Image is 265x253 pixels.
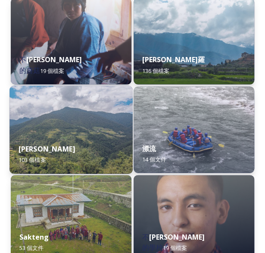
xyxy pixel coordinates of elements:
span: 19 個檔案 [40,66,64,74]
strong: Sakteng [19,232,49,241]
div: 不 的蘑菇 [11,46,131,84]
span: 14 個文件 [142,155,166,163]
strong: [PERSON_NAME] [149,232,205,241]
strong: [PERSON_NAME] [26,55,82,64]
span: 19 個檔案 [163,244,187,251]
strong: [PERSON_NAME]羅 [142,55,205,64]
span: 53 個文件 [19,244,44,251]
span: 136 個檔案 [142,66,169,74]
span: 103 個檔案 [19,155,46,163]
strong: 漂流 [142,143,156,153]
img: 2022-10-01%252012.59.42.jpg [9,85,133,174]
img: f73f969a-3aba-4d6d-a863-38e7472ec6b1.JPG [134,86,254,173]
strong: [PERSON_NAME] [19,144,75,153]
